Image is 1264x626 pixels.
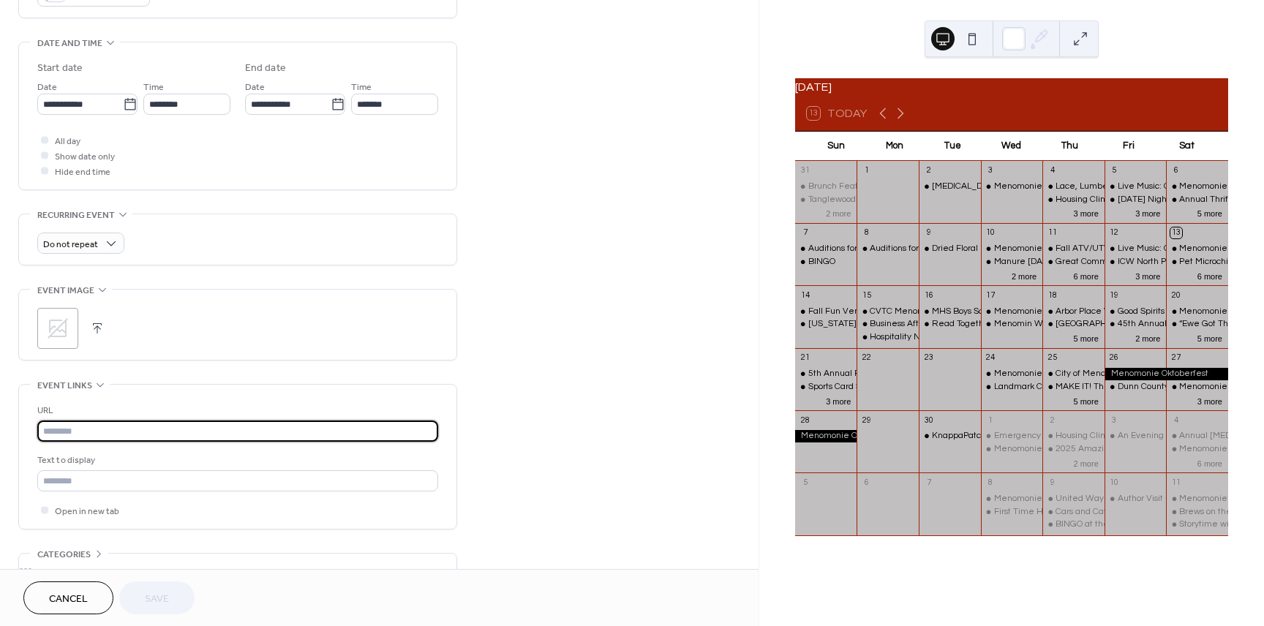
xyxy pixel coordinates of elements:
[1129,331,1166,344] button: 2 more
[1166,181,1228,193] div: Menomonie Farmer's Market
[994,430,1168,442] div: Emergency Preparedness Class For Seniors
[994,181,1145,193] div: Menomonie [PERSON_NAME] Market
[1109,352,1120,363] div: 26
[982,132,1041,161] div: Wed
[861,352,872,363] div: 22
[1047,352,1058,363] div: 25
[1105,306,1167,318] div: Good Spirits at Olde Towne
[37,208,115,223] span: Recurring event
[800,352,810,363] div: 21
[1192,331,1228,344] button: 5 more
[795,368,857,380] div: 5th Annual Fall Decor & Vintage Market
[808,368,967,380] div: 5th Annual Fall Decor & Vintage Market
[19,554,456,584] div: •••
[932,430,1017,442] div: KnappaPatch Market
[994,443,1145,456] div: Menomonie [PERSON_NAME] Market
[981,381,1043,393] div: Landmark Conservancy Annual Meeting
[245,80,265,95] span: Date
[1170,477,1181,488] div: 11
[1158,132,1216,161] div: Sat
[1118,493,1241,505] div: Author Visit - [PERSON_NAME]
[143,80,164,95] span: Time
[1166,306,1228,318] div: Menomonie Farmer's Market
[870,331,1053,344] div: Hospitality Nights with Chef [PERSON_NAME]
[1105,368,1228,380] div: Menomonie Oktoberfest
[919,306,981,318] div: MHS Boys Soccer Youth Night
[1109,227,1120,238] div: 12
[981,430,1043,442] div: Emergency Preparedness Class For Seniors
[1056,368,1230,380] div: City of Menomonie Hazardous Waste Event
[981,243,1043,255] div: Menomonie Farmer's Market
[1166,443,1228,456] div: Menomonie Farmer's Market
[1170,290,1181,301] div: 20
[795,256,857,268] div: BINGO
[981,256,1043,268] div: Manure Field Day
[985,352,996,363] div: 24
[865,132,924,161] div: Mon
[1166,194,1228,206] div: Annual Thrift and Plant Sale
[985,165,996,176] div: 3
[807,132,865,161] div: Sun
[1129,206,1166,219] button: 3 more
[924,132,982,161] div: Tue
[1192,206,1228,219] button: 5 more
[1056,194,1112,206] div: Housing Clinic
[861,227,872,238] div: 8
[1068,206,1105,219] button: 3 more
[861,290,872,301] div: 15
[43,236,98,253] span: Do not repeat
[1118,194,1236,206] div: [DATE] Night Lights Fun Show
[795,181,857,193] div: Brunch Feat. TBD
[1042,493,1105,505] div: United Way Day of Caring
[981,506,1043,518] div: First Time Homebuyers Workshop
[1170,165,1181,176] div: 6
[808,381,877,393] div: Sports Card Show
[37,283,94,298] span: Event image
[870,306,1040,318] div: CVTC Menomonie Campus Ribbon Cutting
[1042,506,1105,518] div: Cars and Caffeine
[919,318,981,331] div: Read Together, Rise Together Book Club
[1170,227,1181,238] div: 13
[1192,269,1228,282] button: 6 more
[37,308,78,349] div: ;
[795,430,857,442] div: Menomonie Oktoberfest
[808,181,879,193] div: Brunch Feat. TBD
[1068,456,1105,469] button: 2 more
[23,581,113,614] a: Cancel
[857,243,919,255] div: Auditions for White Christmas
[1109,290,1120,301] div: 19
[1042,243,1105,255] div: Fall ATV/UTV Color Ride
[1166,243,1228,255] div: Menomonie Farmer's Market
[861,415,872,426] div: 29
[919,243,981,255] div: Dried Floral Hanging Workshop
[994,318,1160,331] div: Menomin Wailers: Sea Shanty Sing-along
[245,61,286,76] div: End date
[37,378,92,393] span: Event links
[1042,368,1105,380] div: City of Menomonie Hazardous Waste Event
[1105,493,1167,505] div: Author Visit - Elizabeth Fischer
[1056,518,1200,531] div: BINGO at the [GEOGRAPHIC_DATA]
[923,477,934,488] div: 7
[1042,306,1105,318] div: Arbor Place Women & Children's Unit Open House
[923,227,934,238] div: 9
[870,243,987,255] div: Auditions for White Christmas
[1109,477,1120,488] div: 10
[981,368,1043,380] div: Menomonie Farmer's Market
[1042,318,1105,331] div: Menomonie Public Library Terrace Grand Opening
[1166,430,1228,442] div: Annual Cancer Research Fundraiser
[857,331,919,344] div: Hospitality Nights with Chef Stacy
[1042,518,1105,531] div: BINGO at the Moose Lodge
[1105,181,1167,193] div: Live Music: Crystal + Milz Acoustic Duo
[37,547,91,562] span: Categories
[1056,430,1112,442] div: Housing Clinic
[37,80,57,95] span: Date
[994,306,1145,318] div: Menomonie [PERSON_NAME] Market
[923,352,934,363] div: 23
[351,80,372,95] span: Time
[857,306,919,318] div: CVTC Menomonie Campus Ribbon Cutting
[820,206,857,219] button: 2 more
[1056,243,1154,255] div: Fall ATV/UTV Color Ride
[795,318,857,331] div: Wisconsin National Pull
[985,477,996,488] div: 8
[808,318,909,331] div: [US_STATE] National Pull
